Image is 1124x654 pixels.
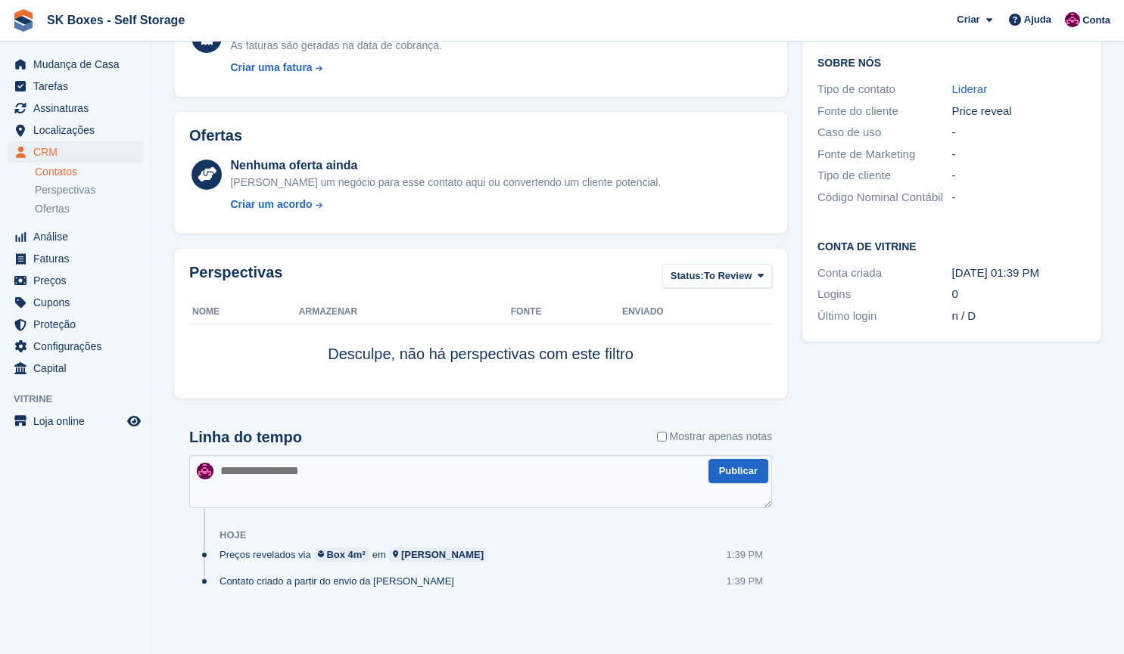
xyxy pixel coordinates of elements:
div: Contato criado a partir do envio da [PERSON_NAME] [220,574,462,588]
button: Publicar [708,459,768,484]
div: Tipo de cliente [817,167,952,184]
img: stora-icon-8386f47178a22dfd0bd8f6a31ec36ba5ce8667c1dd55bd0f319d3a0aa187defe.svg [12,9,35,32]
a: Ofertas [35,201,143,217]
a: Contatos [35,165,143,179]
th: Armazenar [299,300,511,324]
div: As faturas são geradas na data de cobrança. [230,38,441,54]
a: menu [8,141,143,163]
div: Criar um acordo [230,197,312,212]
span: Preços [33,270,124,291]
div: Nenhuma oferta ainda [230,157,661,175]
span: Vitrine [14,392,151,407]
span: Capital [33,358,124,379]
a: Criar uma fatura [230,60,441,76]
span: Loja online [33,411,124,432]
div: n / D [952,308,1087,325]
div: Caso de uso [817,124,952,141]
div: Código Nominal Contábil [817,189,952,206]
a: menu [8,270,143,291]
h2: Conta de vitrine [817,238,1086,253]
div: - [952,167,1087,184]
input: Mostrar apenas notas [657,429,667,445]
span: Mudança de Casa [33,54,124,75]
div: Hoje [220,529,246,541]
a: Perspectivas [35,182,143,198]
a: Criar um acordo [230,197,661,212]
span: CRM [33,141,124,163]
span: Status: [671,268,704,284]
a: menu [8,411,143,432]
div: 1:39 PM [727,547,763,562]
div: 1:39 PM [727,574,763,588]
div: - [952,189,1087,206]
span: Cupons [33,292,124,313]
a: menu [8,292,143,313]
span: Assinaturas [33,98,124,119]
span: Proteção [33,314,124,335]
span: Desculpe, não há perspectivas com este filtro [328,346,634,362]
h2: Ofertas [189,127,242,144]
span: Faturas [33,248,124,269]
a: menu [8,314,143,335]
a: SK Boxes - Self Storage [41,8,191,33]
th: Enviado [622,300,772,324]
div: [PERSON_NAME] um negócio para esse contato aqui ou convertendo um cliente potencial. [230,175,661,191]
a: menu [8,226,143,247]
h2: Sobre Nós [817,54,1086,70]
div: Box 4m² [326,547,365,562]
a: menu [8,54,143,75]
h2: Linha do tempo [189,429,302,446]
span: Tarefas [33,76,124,97]
div: Preços revelados via em [220,547,495,562]
span: Ajuda [1024,12,1051,27]
a: Liderar [952,82,988,95]
a: Box 4m² [314,547,369,562]
div: Último login [817,308,952,325]
span: Análise [33,226,124,247]
span: To Review [704,268,752,284]
h2: Perspectivas [189,264,282,292]
a: menu [8,248,143,269]
div: [PERSON_NAME] [401,547,484,562]
button: Status: To Review [662,264,772,289]
div: Tipo de contato [817,81,952,98]
div: Fonte de Marketing [817,146,952,163]
div: Logins [817,286,952,303]
img: Joana Alegria [1065,12,1080,27]
img: Joana Alegria [197,463,213,479]
a: Loja de pré-visualização [125,412,143,430]
a: menu [8,336,143,357]
div: - [952,146,1087,163]
a: menu [8,76,143,97]
label: Mostrar apenas notas [657,429,772,445]
a: menu [8,98,143,119]
th: Nome [189,300,299,324]
a: [PERSON_NAME] [389,547,487,562]
div: Price reveal [952,103,1087,120]
span: Perspectivas [35,183,95,197]
div: [DATE] 01:39 PM [952,265,1087,282]
div: Criar uma fatura [230,60,312,76]
span: Criar [957,12,979,27]
div: - [952,124,1087,141]
div: 0 [952,286,1087,303]
span: Localizações [33,119,124,141]
div: Fonte do cliente [817,103,952,120]
div: Conta criada [817,265,952,282]
a: menu [8,358,143,379]
th: Fonte [511,300,622,324]
a: menu [8,119,143,141]
span: Configurações [33,336,124,357]
span: Conta [1082,13,1110,28]
span: Ofertas [35,202,70,216]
